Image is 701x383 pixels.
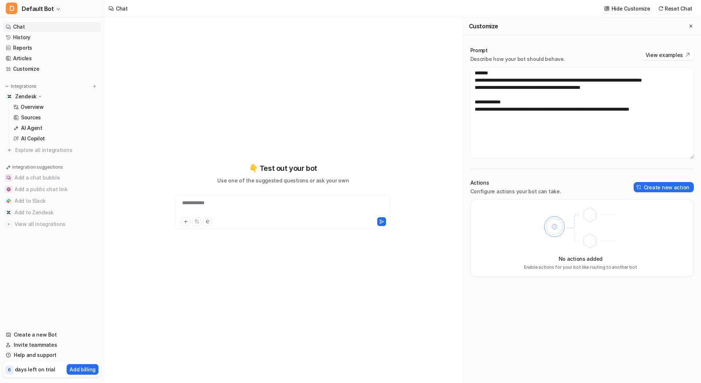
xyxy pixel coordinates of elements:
img: explore all integrations [6,147,13,154]
img: expand menu [4,84,9,89]
p: Describe how your bot should behave. [470,55,565,63]
p: Actions [470,179,561,186]
img: customize [604,6,609,11]
button: Add to ZendeskAdd to Zendesk [3,207,101,218]
button: View examples [642,50,694,60]
p: Sources [21,114,41,121]
img: Add a public chat link [7,187,11,191]
a: Chat [3,22,101,32]
a: Create a new Bot [3,330,101,340]
h2: Customize [469,22,498,30]
a: History [3,32,101,42]
button: View all integrationsView all integrations [3,218,101,230]
span: D [6,3,17,14]
p: Hide Customize [612,5,650,12]
p: Integrations [11,83,37,89]
img: Add a chat bubble [7,176,11,180]
button: Close flyout [687,22,695,30]
p: Zendesk [15,93,37,100]
a: Explore all integrations [3,145,101,155]
button: Add to SlackAdd to Slack [3,195,101,207]
p: Add billing [70,366,96,373]
p: days left on trial [15,366,55,373]
p: Integration suggestions [12,164,63,170]
a: AI Copilot [11,133,101,144]
img: Add to Zendesk [7,210,11,215]
img: Add to Slack [7,199,11,203]
p: 6 [8,367,11,373]
img: reset [658,6,663,11]
div: Chat [116,5,128,12]
img: create-action-icon.svg [637,185,642,190]
p: No actions added [559,255,603,263]
a: Overview [11,102,101,112]
button: Hide Customize [602,3,653,14]
button: Add billing [67,364,98,375]
p: AI Agent [21,124,42,132]
span: Default Bot [22,4,54,14]
p: Prompt [470,47,565,54]
button: Create new action [634,182,694,192]
img: Zendesk [7,94,12,99]
button: Integrations [3,83,39,90]
p: Overview [21,103,44,111]
button: Reset Chat [656,3,695,14]
a: Sources [11,112,101,123]
p: AI Copilot [21,135,45,142]
p: Use one of the suggested questions or ask your own [217,177,349,184]
button: Add a chat bubbleAdd a chat bubble [3,172,101,184]
a: Customize [3,64,101,74]
img: menu_add.svg [92,84,97,89]
a: AI Agent [11,123,101,133]
button: Add a public chat linkAdd a public chat link [3,184,101,195]
img: View all integrations [7,222,11,226]
a: Reports [3,43,101,53]
a: Articles [3,53,101,63]
p: Enable actions for your bot like routing to another bot [524,264,637,271]
p: Configure actions your bot can take. [470,188,561,195]
p: 👇 Test out your bot [249,163,317,174]
span: Explore all integrations [15,144,98,156]
a: Invite teammates [3,340,101,350]
a: Help and support [3,350,101,360]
